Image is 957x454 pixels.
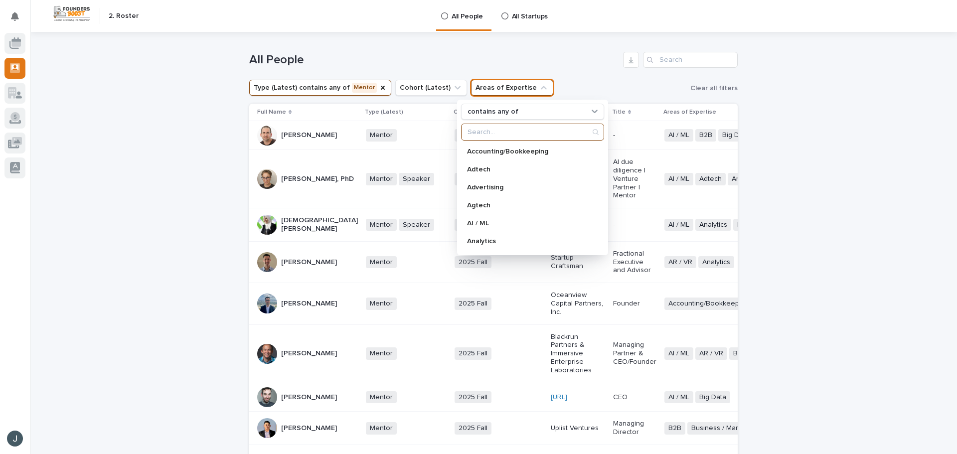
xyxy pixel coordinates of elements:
tr: [PERSON_NAME]Mentor2025 FallStartup CraftsmanFractional Executive and AdvisorAR / VRAnalytics+27[... [249,241,930,283]
h2: 2. Roster [109,12,139,20]
p: Type (Latest) [365,107,403,118]
tr: [DEMOGRAPHIC_DATA][PERSON_NAME]MentorSpeaker2025 Fall2025 Fall--AI / MLAnalyticsBig Data+5[EMAIL_... [249,208,930,242]
p: Managing Director [613,420,656,437]
p: [PERSON_NAME] [281,131,337,140]
p: Adtech [467,166,588,173]
span: AI / ML [664,347,693,360]
p: Startup Craftsman [551,254,605,271]
span: Big Data [718,129,753,142]
p: [DEMOGRAPHIC_DATA][PERSON_NAME] [281,216,358,233]
tr: [PERSON_NAME], PhDMentorSpeaker2025 Fall2025 Fall[PERSON_NAME] Consulting | Executive Venture Fun... [249,150,930,208]
span: B2B [695,129,716,142]
h1: All People [249,53,619,67]
p: AI due diligence | Venture Partner | Mentor [613,158,656,200]
span: 2025 Fall [455,129,491,142]
button: Clear all filters [686,81,738,96]
span: Mentor [366,219,397,231]
span: Accounting/Bookkeeping [664,298,753,310]
span: Speaker [399,219,434,231]
tr: [PERSON_NAME]Mentor2025 Fall--AI / MLB2BBig DataBlockchain / Crypto+5[EMAIL_ADDRESS][DOMAIN_NAME] [249,121,930,150]
p: Blackrun Partners & Immersive Enterprise Laboratories [551,333,605,375]
input: Search [643,52,738,68]
button: Cohort (Latest) [395,80,467,96]
span: Big Data [695,391,730,404]
span: AI / ML [664,173,693,185]
span: Mentor [366,173,397,185]
p: Analytics [467,238,588,245]
span: Mentor [366,347,397,360]
span: 2025 Fall [455,298,491,310]
p: Uplist Ventures [551,424,605,433]
p: Areas of Expertise [663,107,716,118]
tr: [PERSON_NAME]Mentor2025 FallUplist VenturesManaging DirectorB2BBusiness / Market / Product Strate... [249,412,930,445]
button: Type (Latest) [249,80,391,96]
p: Oceanview Capital Partners, Inc. [551,291,605,316]
span: AR / VR [664,256,696,269]
span: 2025 Fall [455,422,491,435]
p: - [613,131,656,140]
span: Clear all filters [690,85,738,92]
p: - [613,221,656,229]
span: Blockchain / Crypto [729,347,799,360]
p: Fractional Executive and Advisor [613,250,656,275]
p: Accounting/Bookkeeping [467,148,588,155]
span: AI / ML [664,129,693,142]
span: Big Data [733,219,768,231]
p: [PERSON_NAME] [281,258,337,267]
span: Analytics [695,219,731,231]
input: Search [462,124,604,140]
a: [URL] [551,394,567,401]
p: CEO [613,393,656,402]
span: Mentor [366,422,397,435]
p: AI / ML [467,220,588,227]
span: Business / Market / Product Strategy [687,422,811,435]
tr: [PERSON_NAME]Mentor2025 Fall[URL]CEOAI / MLBig Data[PERSON_NAME][EMAIL_ADDRESS][PERSON_NAME][DOMA... [249,383,930,412]
span: 2025 Fall [455,391,491,404]
span: Mentor [366,129,397,142]
img: Workspace Logo [52,4,91,23]
span: AI / ML [664,391,693,404]
p: Managing Partner & CEO/Founder [613,341,656,366]
span: 2025 Fall [455,219,491,231]
span: Analytics [698,256,734,269]
p: [PERSON_NAME] [281,393,337,402]
p: Agtech [467,202,588,209]
span: AI / ML [664,219,693,231]
p: Advertising [467,184,588,191]
p: [PERSON_NAME] [281,424,337,433]
span: 2025 Fall [455,256,491,269]
span: 2025 Fall [455,347,491,360]
p: [PERSON_NAME] [281,300,337,308]
p: [PERSON_NAME], PhD [281,175,354,183]
span: Mentor [366,298,397,310]
span: Mentor [366,256,397,269]
span: Speaker [399,173,434,185]
div: Search [461,124,604,141]
p: Title [612,107,626,118]
p: contains any of [468,108,518,116]
div: Notifications [12,12,25,28]
span: AR / VR [695,347,727,360]
p: Founder [613,300,656,308]
tr: [PERSON_NAME]Mentor2025 FallBlackrun Partners & Immersive Enterprise LaboratoriesManaging Partner... [249,324,930,383]
tr: [PERSON_NAME]Mentor2025 FallOceanview Capital Partners, Inc.FounderAccounting/BookkeepingAnalytic... [249,283,930,324]
p: Full Name [257,107,286,118]
button: users-avatar [4,428,25,449]
span: B2B [664,422,685,435]
button: Notifications [4,6,25,27]
span: Mentor [366,391,397,404]
p: Cohort (Latest) [454,107,497,118]
span: Analytics [728,173,764,185]
span: Adtech [695,173,726,185]
p: [PERSON_NAME] [281,349,337,358]
button: Areas of Expertise [471,80,553,96]
span: 2025 Fall [455,173,491,185]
